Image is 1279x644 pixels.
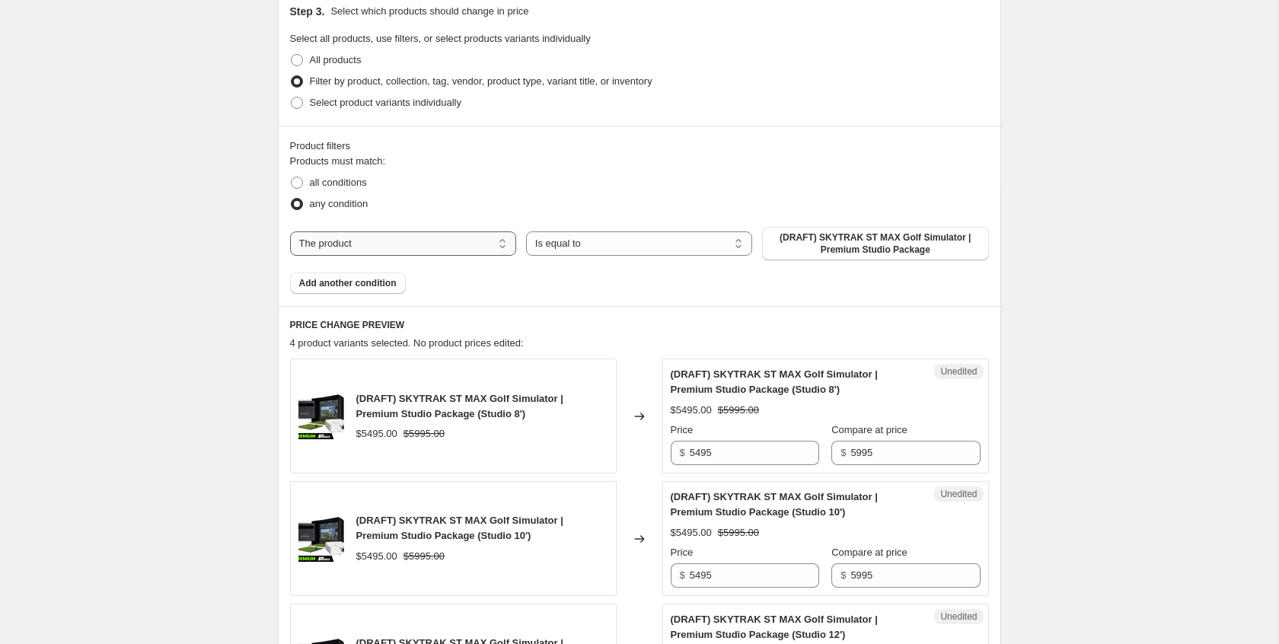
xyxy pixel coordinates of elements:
span: Filter by product, collection, tag, vendor, product type, variant title, or inventory [310,75,652,87]
img: C25320E0-C3CE-41A0-9099-D2E3746AFB9F_80x.jpg [298,394,344,439]
span: All products [310,54,362,65]
img: C25320E0-C3CE-41A0-9099-D2E3746AFB9F_80x.jpg [298,516,344,562]
div: $5495.00 [356,426,397,442]
span: Compare at price [831,424,907,435]
strike: $5995.00 [403,426,445,442]
span: 4 product variants selected. No product prices edited: [290,337,524,349]
span: Select all products, use filters, or select products variants individually [290,33,591,44]
span: Unedited [940,365,977,378]
span: Add another condition [299,277,397,289]
span: Unedited [940,488,977,500]
span: all conditions [310,177,367,188]
span: Price [671,424,694,435]
span: Price [671,547,694,558]
span: (DRAFT) SKYTRAK ST MAX Golf Simulator | Premium Studio Package (Studio 12') [671,614,878,640]
span: any condition [310,198,368,209]
div: $5495.00 [671,403,712,418]
button: (DRAFT) SKYTRAK ST MAX Golf Simulator | Premium Studio Package [762,227,988,260]
strike: $5995.00 [718,525,759,540]
span: $ [680,569,685,581]
span: $ [680,447,685,458]
div: $5495.00 [671,525,712,540]
span: $ [840,447,846,458]
strike: $5995.00 [718,403,759,418]
span: $ [840,569,846,581]
h2: Step 3. [290,4,325,19]
span: Products must match: [290,155,386,167]
div: Product filters [290,139,989,154]
span: Compare at price [831,547,907,558]
span: (DRAFT) SKYTRAK ST MAX Golf Simulator | Premium Studio Package (Studio 10') [356,515,563,541]
span: Unedited [940,611,977,623]
span: (DRAFT) SKYTRAK ST MAX Golf Simulator | Premium Studio Package (Studio 10') [671,491,878,518]
span: (DRAFT) SKYTRAK ST MAX Golf Simulator | Premium Studio Package [771,231,979,256]
p: Select which products should change in price [330,4,528,19]
button: Add another condition [290,273,406,294]
span: Select product variants individually [310,97,461,108]
span: (DRAFT) SKYTRAK ST MAX Golf Simulator | Premium Studio Package (Studio 8') [671,368,878,395]
div: $5495.00 [356,549,397,564]
h6: PRICE CHANGE PREVIEW [290,319,989,331]
span: (DRAFT) SKYTRAK ST MAX Golf Simulator | Premium Studio Package (Studio 8') [356,393,563,419]
strike: $5995.00 [403,549,445,564]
